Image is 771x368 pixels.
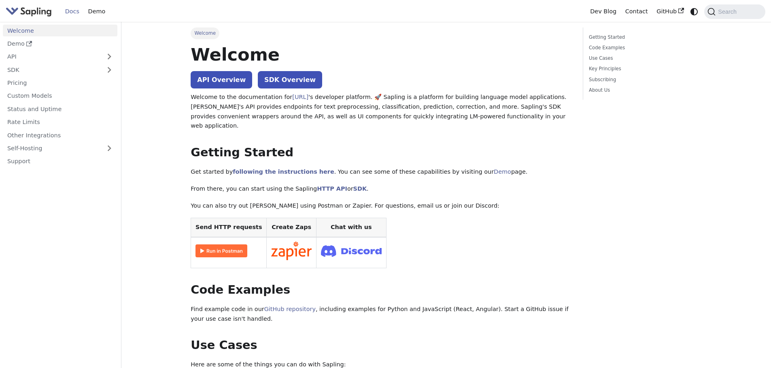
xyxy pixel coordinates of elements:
[589,76,699,84] a: Subscribing
[191,305,571,324] p: Find example code in our , including examples for Python and JavaScript (React, Angular). Start a...
[3,38,117,50] a: Demo
[101,64,117,76] button: Expand sidebar category 'SDK'
[191,184,571,194] p: From there, you can start using the Sapling or .
[101,51,117,63] button: Expand sidebar category 'API'
[621,5,652,18] a: Contact
[589,65,699,73] a: Key Principles
[271,242,312,260] img: Connect in Zapier
[704,4,765,19] button: Search (Command+K)
[321,243,382,259] img: Join Discord
[3,51,101,63] a: API
[3,90,117,102] a: Custom Models
[494,168,511,175] a: Demo
[233,168,334,175] a: following the instructions here
[3,156,117,167] a: Support
[316,218,386,237] th: Chat with us
[191,167,571,177] p: Get started by . You can see some of these capabilities by visiting our page.
[3,25,117,36] a: Welcome
[3,103,117,115] a: Status and Uptime
[191,338,571,353] h2: Use Cases
[258,71,322,88] a: SDK Overview
[292,94,308,100] a: [URL]
[353,185,367,192] a: SDK
[61,5,84,18] a: Docs
[6,6,55,17] a: Sapling.aiSapling.ai
[3,143,117,154] a: Self-Hosting
[191,283,571,297] h2: Code Examples
[6,6,52,17] img: Sapling.ai
[3,64,101,76] a: SDK
[586,5,620,18] a: Dev Blog
[688,6,700,17] button: Switch between dark and light mode (currently system mode)
[267,218,316,237] th: Create Zaps
[191,218,267,237] th: Send HTTP requests
[191,93,571,131] p: Welcome to the documentation for 's developer platform. 🚀 Sapling is a platform for building lang...
[3,116,117,128] a: Rate Limits
[589,34,699,41] a: Getting Started
[589,86,699,94] a: About Us
[589,44,699,52] a: Code Examples
[191,201,571,211] p: You can also try out [PERSON_NAME] using Postman or Zapier. For questions, email us or join our D...
[716,8,741,15] span: Search
[191,44,571,65] h1: Welcome
[317,185,347,192] a: HTTP API
[3,129,117,141] a: Other Integrations
[191,71,252,88] a: API Overview
[191,27,571,39] nav: Breadcrumbs
[195,244,247,257] img: Run in Postman
[3,77,117,89] a: Pricing
[652,5,688,18] a: GitHub
[264,306,316,312] a: GitHub repository
[191,27,219,39] span: Welcome
[191,145,571,160] h2: Getting Started
[84,5,110,18] a: Demo
[589,55,699,62] a: Use Cases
